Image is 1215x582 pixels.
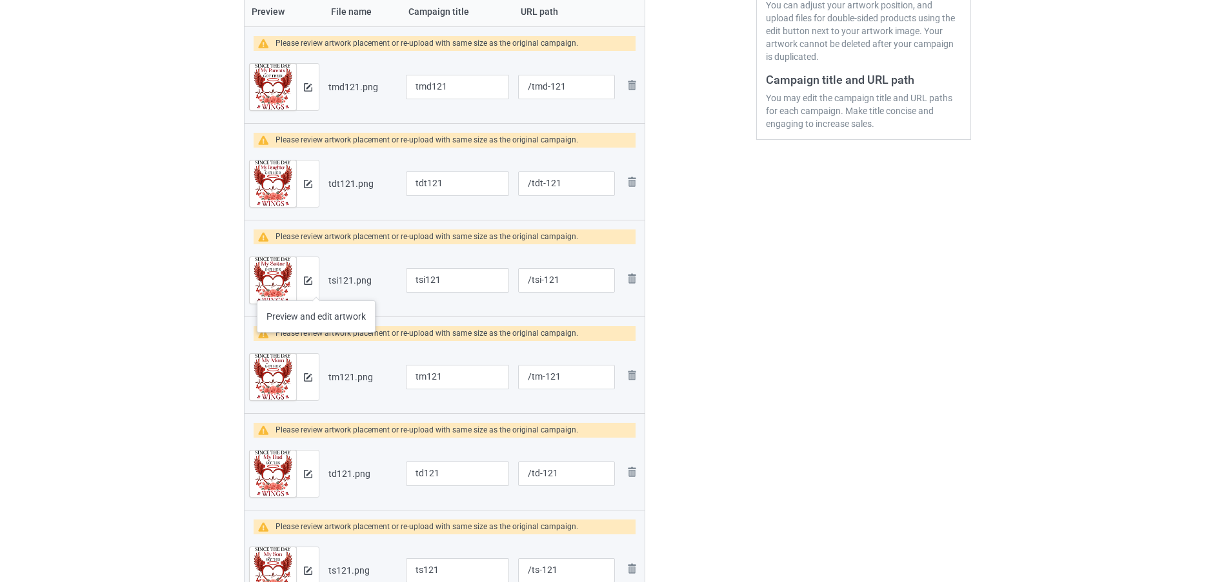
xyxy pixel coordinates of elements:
[304,180,312,188] img: svg+xml;base64,PD94bWwgdmVyc2lvbj0iMS4wIiBlbmNvZGluZz0iVVRGLTgiPz4KPHN2ZyB3aWR0aD0iMTRweCIgaGVpZ2...
[258,329,276,338] img: warning
[304,470,312,478] img: svg+xml;base64,PD94bWwgdmVyc2lvbj0iMS4wIiBlbmNvZGluZz0iVVRGLTgiPz4KPHN2ZyB3aWR0aD0iMTRweCIgaGVpZ2...
[258,39,276,48] img: warning
[328,564,397,577] div: ts121.png
[328,274,397,287] div: tsi121.png
[328,177,397,190] div: tdt121.png
[624,367,639,383] img: svg+xml;base64,PD94bWwgdmVyc2lvbj0iMS4wIiBlbmNvZGluZz0iVVRGLTgiPz4KPHN2ZyB3aWR0aD0iMjhweCIgaGVpZ2...
[624,77,639,93] img: svg+xml;base64,PD94bWwgdmVyc2lvbj0iMS4wIiBlbmNvZGluZz0iVVRGLTgiPz4KPHN2ZyB3aWR0aD0iMjhweCIgaGVpZ2...
[276,519,578,534] div: Please review artwork placement or re-upload with same size as the original campaign.
[250,354,296,409] img: original.png
[258,425,276,435] img: warning
[250,451,296,506] img: original.png
[276,423,578,438] div: Please review artwork placement or re-upload with same size as the original campaign.
[624,464,639,480] img: svg+xml;base64,PD94bWwgdmVyc2lvbj0iMS4wIiBlbmNvZGluZz0iVVRGLTgiPz4KPHN2ZyB3aWR0aD0iMjhweCIgaGVpZ2...
[624,174,639,189] img: svg+xml;base64,PD94bWwgdmVyc2lvbj0iMS4wIiBlbmNvZGluZz0iVVRGLTgiPz4KPHN2ZyB3aWR0aD0iMjhweCIgaGVpZ2...
[766,92,961,130] div: You may edit the campaign title and URL paths for each campaign. Make title concise and engaging ...
[276,326,578,341] div: Please review artwork placement or re-upload with same size as the original campaign.
[250,160,296,216] img: original.png
[257,300,376,333] div: Preview and edit artwork
[304,373,312,382] img: svg+xml;base64,PD94bWwgdmVyc2lvbj0iMS4wIiBlbmNvZGluZz0iVVRGLTgiPz4KPHN2ZyB3aWR0aD0iMTRweCIgaGVpZ2...
[250,257,296,313] img: original.png
[250,64,296,119] img: original.png
[304,83,312,92] img: svg+xml;base64,PD94bWwgdmVyc2lvbj0iMS4wIiBlbmNvZGluZz0iVVRGLTgiPz4KPHN2ZyB3aWR0aD0iMTRweCIgaGVpZ2...
[328,467,397,480] div: td121.png
[276,36,578,51] div: Please review artwork placement or re-upload with same size as the original campaign.
[276,229,578,244] div: Please review artwork placement or re-upload with same size as the original campaign.
[258,135,276,145] img: warning
[766,72,961,87] h3: Campaign title and URL path
[328,81,397,93] div: tmd121.png
[258,522,276,532] img: warning
[328,371,397,383] div: tm121.png
[258,232,276,242] img: warning
[624,561,639,576] img: svg+xml;base64,PD94bWwgdmVyc2lvbj0iMS4wIiBlbmNvZGluZz0iVVRGLTgiPz4KPHN2ZyB3aWR0aD0iMjhweCIgaGVpZ2...
[304,276,312,285] img: svg+xml;base64,PD94bWwgdmVyc2lvbj0iMS4wIiBlbmNvZGluZz0iVVRGLTgiPz4KPHN2ZyB3aWR0aD0iMTRweCIgaGVpZ2...
[304,567,312,575] img: svg+xml;base64,PD94bWwgdmVyc2lvbj0iMS4wIiBlbmNvZGluZz0iVVRGLTgiPz4KPHN2ZyB3aWR0aD0iMTRweCIgaGVpZ2...
[624,271,639,286] img: svg+xml;base64,PD94bWwgdmVyc2lvbj0iMS4wIiBlbmNvZGluZz0iVVRGLTgiPz4KPHN2ZyB3aWR0aD0iMjhweCIgaGVpZ2...
[276,133,578,148] div: Please review artwork placement or re-upload with same size as the original campaign.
